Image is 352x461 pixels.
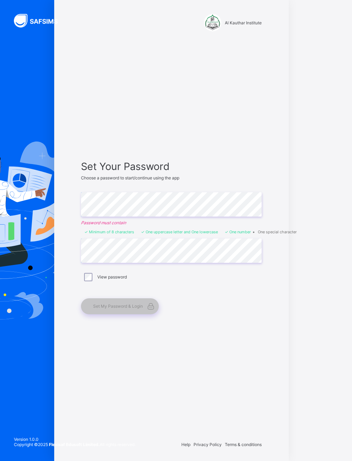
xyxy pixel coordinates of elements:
span: Set My Password & Login [93,304,143,309]
em: Password must contain [81,220,262,225]
img: SAFSIMS Logo [14,14,66,27]
li: One number [225,229,251,234]
li: One uppercase letter and One lowercase [141,229,218,234]
img: Al Kauthar Institute [204,14,221,31]
span: Set Your Password [81,160,262,172]
span: Version 1.0.0 [14,437,136,442]
span: Terms & conditions [225,442,262,447]
span: Help [181,442,190,447]
label: View password [97,274,127,280]
li: One special character [258,229,297,234]
span: Choose a password to start/continue using the app [81,175,179,180]
span: Al Kauthar Institute [225,20,262,25]
span: Copyright © 2025 All rights reserved. [14,442,136,447]
strong: Flexisaf Edusoft Limited. [49,442,100,447]
span: Privacy Policy [194,442,222,447]
li: Minimum of 8 characters [84,229,134,234]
